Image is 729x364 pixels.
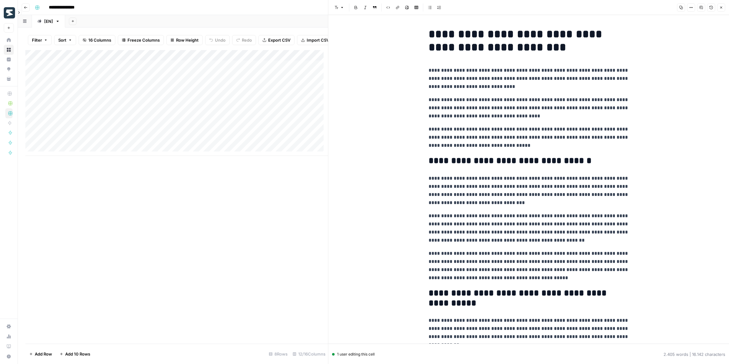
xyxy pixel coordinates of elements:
button: Sort [54,35,76,45]
img: Smartness Logo [4,7,15,18]
a: Opportunities [4,64,14,74]
a: [EN] [32,15,65,28]
button: Help + Support [4,351,14,361]
button: Freeze Columns [118,35,164,45]
a: Learning Hub [4,341,14,351]
div: 12/16 Columns [290,349,328,359]
a: Usage [4,331,14,341]
span: 16 Columns [88,37,111,43]
div: 1 user editing this cell [332,351,375,357]
button: Add 10 Rows [56,349,94,359]
div: 2.405 words | 16.142 characters [664,351,725,357]
span: Row Height [176,37,199,43]
button: 16 Columns [79,35,115,45]
button: Row Height [166,35,203,45]
span: Export CSV [268,37,290,43]
button: Import CSV [297,35,333,45]
a: Settings [4,321,14,331]
span: Undo [215,37,226,43]
button: Redo [232,35,256,45]
button: Add Row [25,349,56,359]
a: Home [4,35,14,45]
span: Filter [32,37,42,43]
span: Freeze Columns [128,37,160,43]
button: Undo [205,35,230,45]
span: Add Row [35,351,52,357]
span: Sort [58,37,66,43]
button: Export CSV [258,35,294,45]
div: 8 Rows [266,349,290,359]
button: Filter [28,35,52,45]
a: Browse [4,45,14,55]
span: Redo [242,37,252,43]
span: Add 10 Rows [65,351,90,357]
div: [EN] [44,18,53,24]
a: Insights [4,54,14,64]
a: Your Data [4,74,14,84]
span: Import CSV [307,37,329,43]
button: Workspace: Smartness [4,5,14,21]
